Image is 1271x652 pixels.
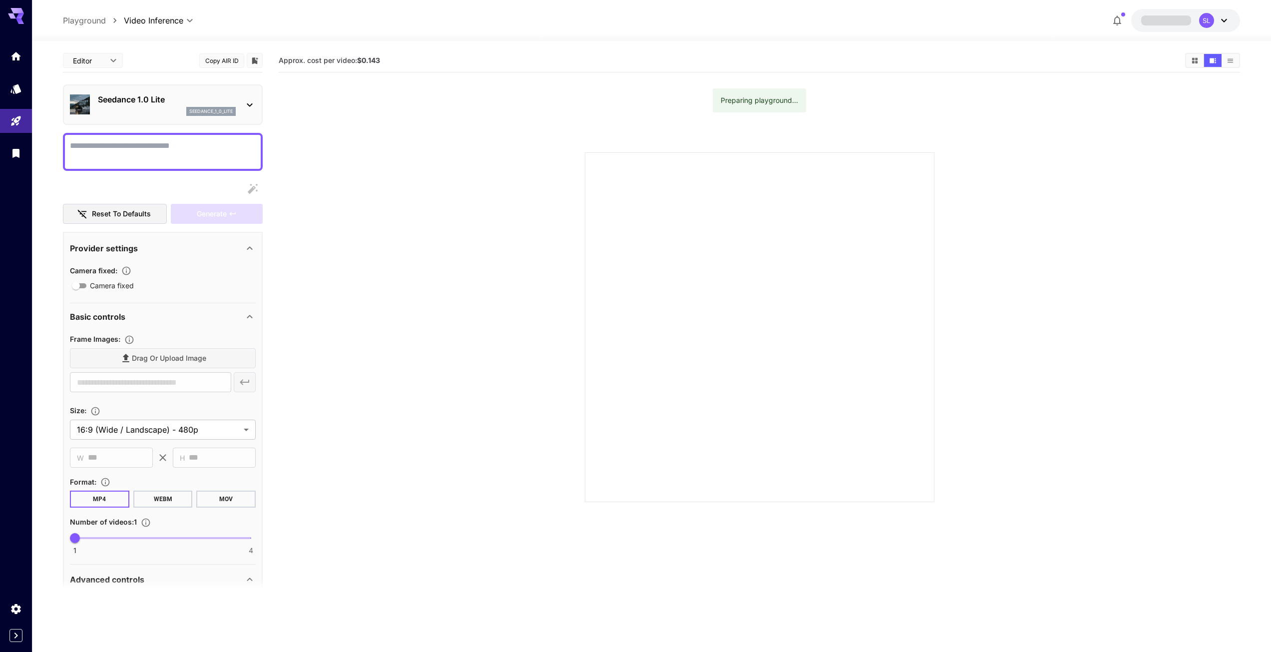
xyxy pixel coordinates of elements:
[77,424,240,436] span: 16:9 (Wide / Landscape) - 480p
[63,14,106,26] a: Playground
[196,491,256,508] button: MOV
[1185,53,1240,68] div: Show videos in grid viewShow videos in video viewShow videos in list view
[199,53,244,68] button: Copy AIR ID
[70,574,144,586] p: Advanced controls
[1199,13,1214,28] div: SL
[70,491,129,508] button: MP4
[10,603,22,615] div: Settings
[279,56,380,64] span: Approx. cost per video:
[124,14,183,26] span: Video Inference
[189,108,233,115] p: seedance_1_0_lite
[10,50,22,62] div: Home
[63,14,124,26] nav: breadcrumb
[98,93,236,105] p: Seedance 1.0 Lite
[133,491,193,508] button: WEBM
[70,236,256,260] div: Provider settings
[357,56,380,64] b: $0.143
[249,546,253,556] span: 4
[9,629,22,642] button: Expand sidebar
[90,280,134,291] span: Camera fixed
[96,477,114,487] button: Choose the file format for the output video.
[1186,54,1204,67] button: Show videos in grid view
[10,82,22,95] div: Models
[180,452,185,464] span: H
[73,55,104,66] span: Editor
[1131,9,1240,32] button: SL
[721,91,798,109] div: Preparing playground...
[70,478,96,486] span: Format :
[86,406,104,416] button: Adjust the dimensions of the generated image by specifying its width and height in pixels, or sel...
[70,311,125,323] p: Basic controls
[120,335,138,345] button: Upload frame images.
[70,335,120,343] span: Frame Images :
[63,204,167,224] button: Reset to defaults
[70,89,256,120] div: Seedance 1.0 Liteseedance_1_0_lite
[77,452,84,464] span: W
[250,54,259,66] button: Add to library
[70,406,86,415] span: Size :
[1222,54,1239,67] button: Show videos in list view
[10,147,22,159] div: Library
[70,568,256,592] div: Advanced controls
[70,266,117,275] span: Camera fixed :
[73,546,76,556] span: 1
[1204,54,1222,67] button: Show videos in video view
[70,242,138,254] p: Provider settings
[70,305,256,329] div: Basic controls
[10,115,22,127] div: Playground
[70,518,137,526] span: Number of videos : 1
[137,518,155,528] button: Specify how many videos to generate in a single request. Each video generation will be charged se...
